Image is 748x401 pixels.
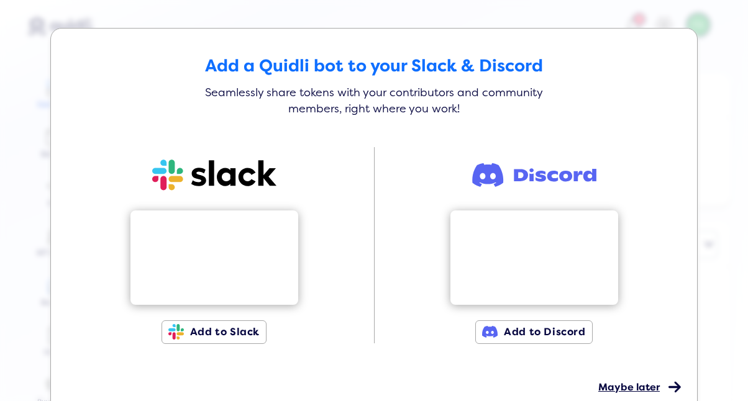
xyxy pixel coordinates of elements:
[130,210,298,305] iframe: YouTube video player
[475,320,592,344] button: Add to Discord
[188,85,560,116] h5: Seamlessly share tokens with your contributors and community members, right where you work!
[472,155,596,196] img: Add to Discord
[450,210,618,305] iframe: YouTube video player
[482,326,498,338] img: Slack
[152,155,276,196] img: Add to Slack
[162,320,267,344] button: Add to Slack
[168,324,184,340] img: Slack
[598,381,660,394] span: Maybe later
[63,56,685,76] h3: Add a Quidli bot to your Slack & Discord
